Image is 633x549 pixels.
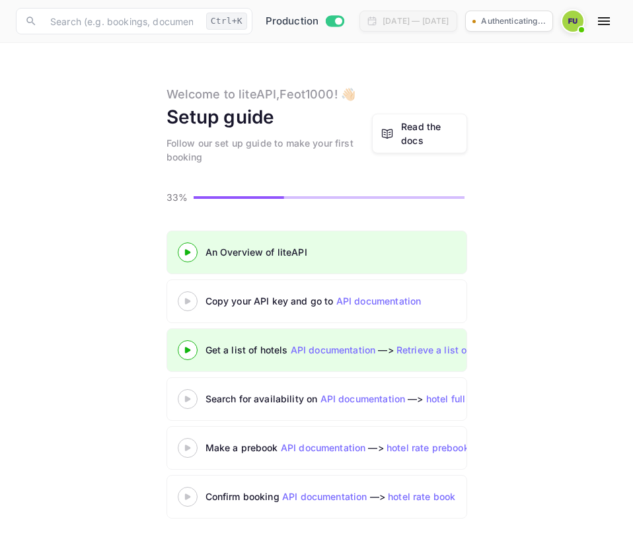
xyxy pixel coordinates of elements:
p: Authenticating... [481,15,546,27]
a: Retrieve a list of hotels [396,344,501,355]
a: API documentation [282,491,367,502]
a: API documentation [281,442,366,453]
div: Confirm booking —> [205,490,536,503]
a: Read the docs [401,120,458,147]
a: API documentation [291,344,376,355]
div: Follow our set up guide to make your first booking [167,136,373,164]
a: Read the docs [372,114,466,153]
img: Feot1000 User [562,11,583,32]
a: hotel rate prebook [387,442,469,453]
div: Switch to Sandbox mode [260,14,350,29]
div: An Overview of liteAPI [205,245,536,259]
div: Ctrl+K [206,13,247,30]
a: API documentation [336,295,422,307]
div: Welcome to liteAPI, Feot1000 ! 👋🏻 [167,85,356,103]
div: [DATE] — [DATE] [383,15,449,27]
div: Make a prebook —> [205,441,536,455]
a: hotel rate book [388,491,455,502]
div: Setup guide [167,103,275,131]
div: Copy your API key and go to [205,294,536,308]
a: API documentation [320,393,406,404]
p: 33% [167,190,190,204]
span: Production [266,14,319,29]
input: Search (e.g. bookings, documentation) [42,8,201,34]
a: hotel full rates availability [426,393,544,404]
div: Get a list of hotels —> [205,343,536,357]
